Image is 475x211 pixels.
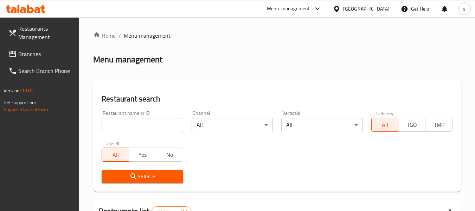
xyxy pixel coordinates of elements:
[93,54,162,65] h2: Menu management
[3,45,79,62] a: Branches
[4,105,48,114] a: Support.OpsPlatform
[132,150,153,160] span: Yes
[129,148,156,162] button: Yes
[93,31,461,40] nav: breadcrumb
[156,148,183,162] button: No
[124,31,171,40] span: Menu management
[159,150,180,160] span: No
[105,150,126,160] span: All
[18,24,74,41] span: Restaurants Management
[371,118,399,132] button: All
[107,141,120,145] label: Upsell
[428,120,450,130] span: TMP
[3,62,79,79] a: Search Branch Phone
[102,170,183,183] button: Search
[102,148,129,162] button: All
[374,120,396,130] span: All
[4,98,36,107] span: Get support on:
[4,86,21,95] span: Version:
[463,5,466,13] span: s
[281,118,362,132] div: All
[107,172,177,181] span: Search
[118,31,121,40] li: /
[3,20,79,45] a: Restaurants Management
[93,31,116,40] a: Home
[343,5,390,13] div: [GEOGRAPHIC_DATA]
[401,120,423,130] span: TGO
[102,118,183,132] input: Search for restaurant name or ID..
[18,67,74,75] span: Search Branch Phone
[18,50,74,58] span: Branches
[425,118,452,132] button: TMP
[102,94,452,104] h2: Restaurant search
[22,86,33,95] span: 1.0.0
[398,118,425,132] button: TGO
[192,118,273,132] div: All
[267,5,310,13] div: Menu-management
[376,111,394,116] label: Delivery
